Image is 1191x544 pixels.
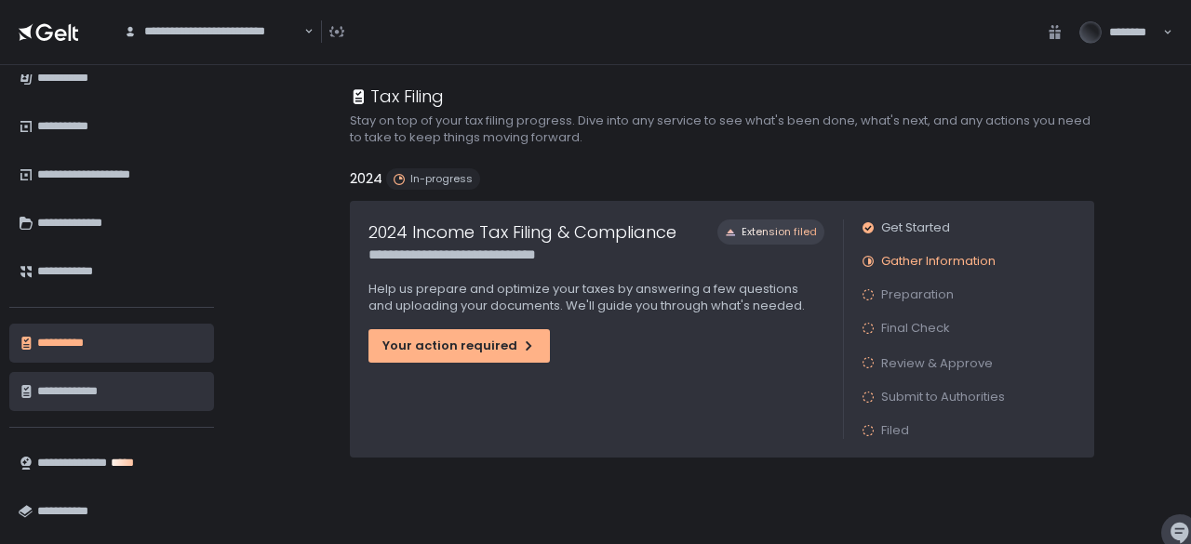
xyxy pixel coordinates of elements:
[881,286,954,303] span: Preparation
[881,219,950,236] span: Get Started
[124,40,302,59] input: Search for option
[881,320,950,337] span: Final Check
[742,225,817,239] span: Extension filed
[350,168,382,190] h2: 2024
[350,113,1094,146] h2: Stay on top of your tax filing progress. Dive into any service to see what's been done, what's ne...
[350,84,444,109] div: Tax Filing
[410,172,473,186] span: In-progress
[368,219,676,245] h1: 2024 Income Tax Filing & Compliance
[112,13,314,51] div: Search for option
[368,329,550,363] button: Your action required
[368,281,824,314] p: Help us prepare and optimize your taxes by answering a few questions and uploading your documents...
[881,354,993,372] span: Review & Approve
[382,338,536,354] div: Your action required
[881,422,909,439] span: Filed
[881,253,996,270] span: Gather Information
[881,389,1005,405] span: Submit to Authorities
